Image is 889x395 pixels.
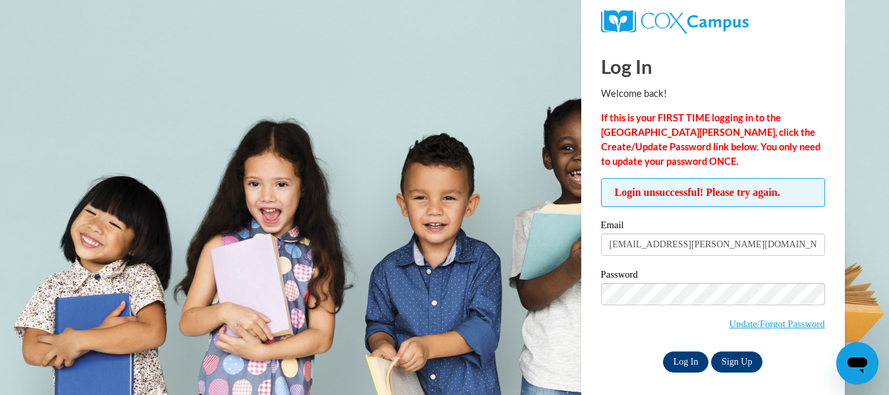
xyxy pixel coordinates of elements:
[729,319,824,329] a: Update/Forgot Password
[601,220,825,233] label: Email
[836,342,878,384] iframe: Button to launch messaging window
[601,86,825,101] p: Welcome back!
[601,270,825,283] label: Password
[601,10,825,34] a: COX Campus
[601,53,825,80] h1: Log In
[711,351,762,373] a: Sign Up
[601,112,820,167] strong: If this is your FIRST TIME logging in to the [GEOGRAPHIC_DATA][PERSON_NAME], click the Create/Upd...
[601,178,825,207] span: Login unsuccessful! Please try again.
[601,10,749,34] img: COX Campus
[663,351,709,373] input: Log In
